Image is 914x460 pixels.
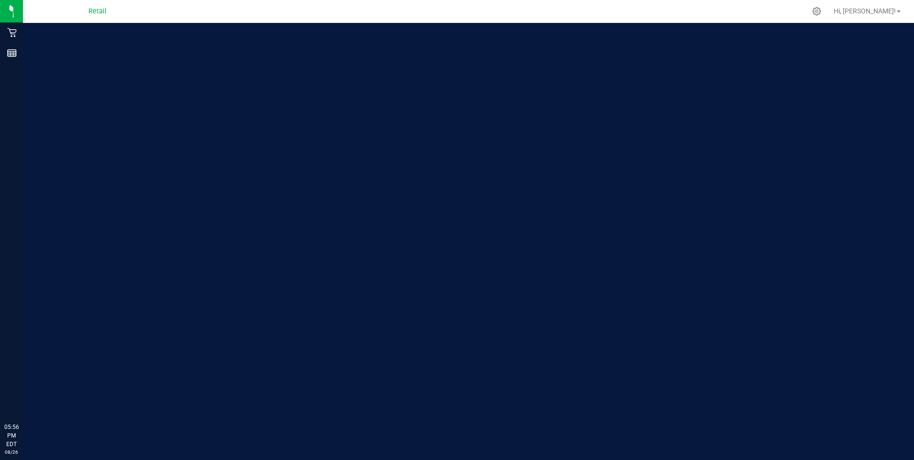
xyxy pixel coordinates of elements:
[834,7,896,15] span: Hi, [PERSON_NAME]!
[811,7,823,16] div: Manage settings
[7,28,17,37] inline-svg: Retail
[7,48,17,58] inline-svg: Reports
[88,7,107,15] span: Retail
[4,449,19,456] p: 08/26
[4,423,19,449] p: 05:56 PM EDT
